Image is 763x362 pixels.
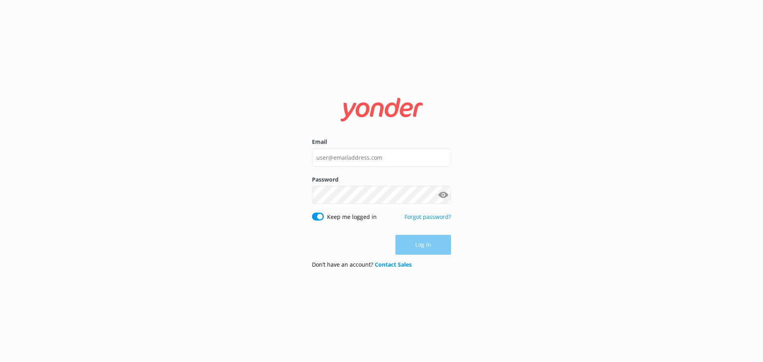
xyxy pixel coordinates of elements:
[435,187,451,203] button: Show password
[327,213,377,221] label: Keep me logged in
[405,213,451,221] a: Forgot password?
[312,149,451,166] input: user@emailaddress.com
[312,260,412,269] p: Don’t have an account?
[375,261,412,268] a: Contact Sales
[312,175,451,184] label: Password
[312,137,451,146] label: Email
